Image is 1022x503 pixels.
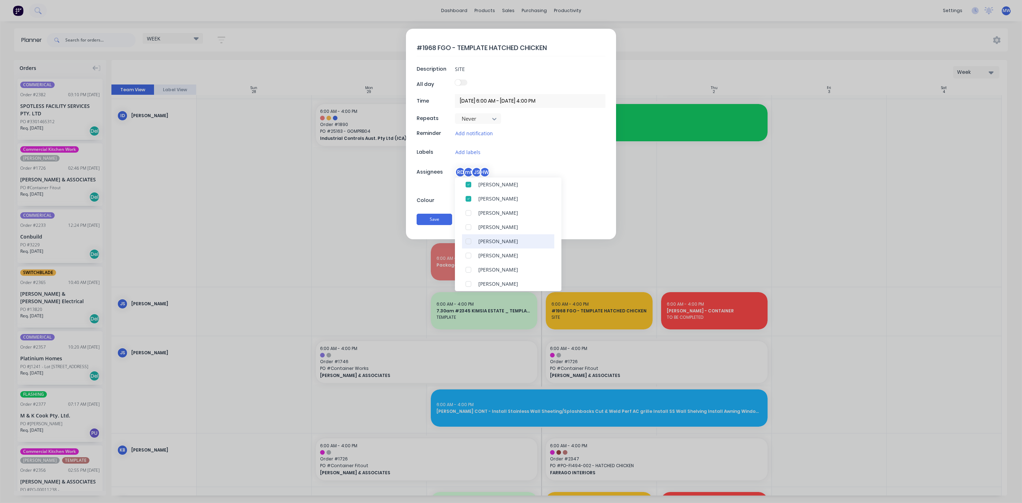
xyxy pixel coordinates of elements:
[478,195,518,202] div: [PERSON_NAME]
[478,223,518,231] div: [PERSON_NAME]
[471,167,482,177] div: JS
[455,64,605,74] input: Enter a description
[455,167,466,177] div: RD
[478,237,518,245] div: [PERSON_NAME]
[417,130,453,137] div: Reminder
[417,81,453,88] div: All day
[417,65,453,73] div: Description
[478,181,518,188] div: [PERSON_NAME]
[463,167,474,177] div: mt
[417,148,453,156] div: Labels
[455,148,481,156] button: Add labels
[479,167,490,177] div: HW
[417,97,453,105] div: Time
[417,197,453,204] div: Colour
[417,115,453,122] div: Repeats
[478,280,518,288] div: [PERSON_NAME]
[478,252,518,259] div: [PERSON_NAME]
[417,168,453,176] div: Assignees
[478,266,518,273] div: [PERSON_NAME]
[478,209,518,217] div: [PERSON_NAME]
[455,129,493,137] button: Add notification
[417,39,605,56] textarea: #1968 FGO - TEMPLATE HATCHED CHICKEN
[417,214,452,225] button: Save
